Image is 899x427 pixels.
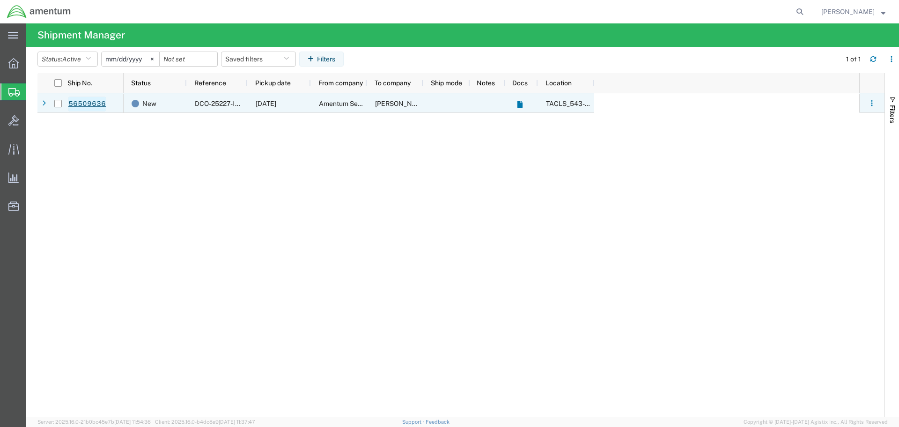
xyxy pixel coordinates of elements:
[256,100,276,107] span: 08/15/2025
[194,79,226,87] span: Reference
[221,52,296,67] button: Saved filters
[889,105,896,123] span: Filters
[37,52,98,67] button: Status:Active
[37,23,125,47] h4: Shipment Manager
[545,79,572,87] span: Location
[512,79,528,87] span: Docs
[160,52,217,66] input: Not set
[68,97,106,112] a: 56509636
[255,79,291,87] span: Pickup date
[142,94,156,113] span: New
[431,79,462,87] span: Ship mode
[7,5,71,19] img: logo
[846,54,862,64] div: 1 of 1
[319,100,389,107] span: Amentum Services, Inc.
[546,100,687,107] span: TACLS_543-Clearwater FL
[155,419,255,425] span: Client: 2025.16.0-b4dc8a9
[67,79,92,87] span: Ship No.
[821,6,886,17] button: [PERSON_NAME]
[195,100,254,107] span: DCO-25227-166917
[375,79,411,87] span: To company
[114,419,151,425] span: [DATE] 11:54:36
[477,79,495,87] span: Notes
[62,55,81,63] span: Active
[102,52,159,66] input: Not set
[821,7,875,17] span: Nathan Davis
[744,418,888,426] span: Copyright © [DATE]-[DATE] Agistix Inc., All Rights Reserved
[131,79,151,87] span: Status
[37,419,151,425] span: Server: 2025.16.0-21b0bc45e7b
[375,100,472,107] span: DUNCAN AVIATION INC
[318,79,363,87] span: From company
[219,419,255,425] span: [DATE] 11:37:47
[426,419,449,425] a: Feedback
[299,52,344,67] button: Filters
[402,419,426,425] a: Support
